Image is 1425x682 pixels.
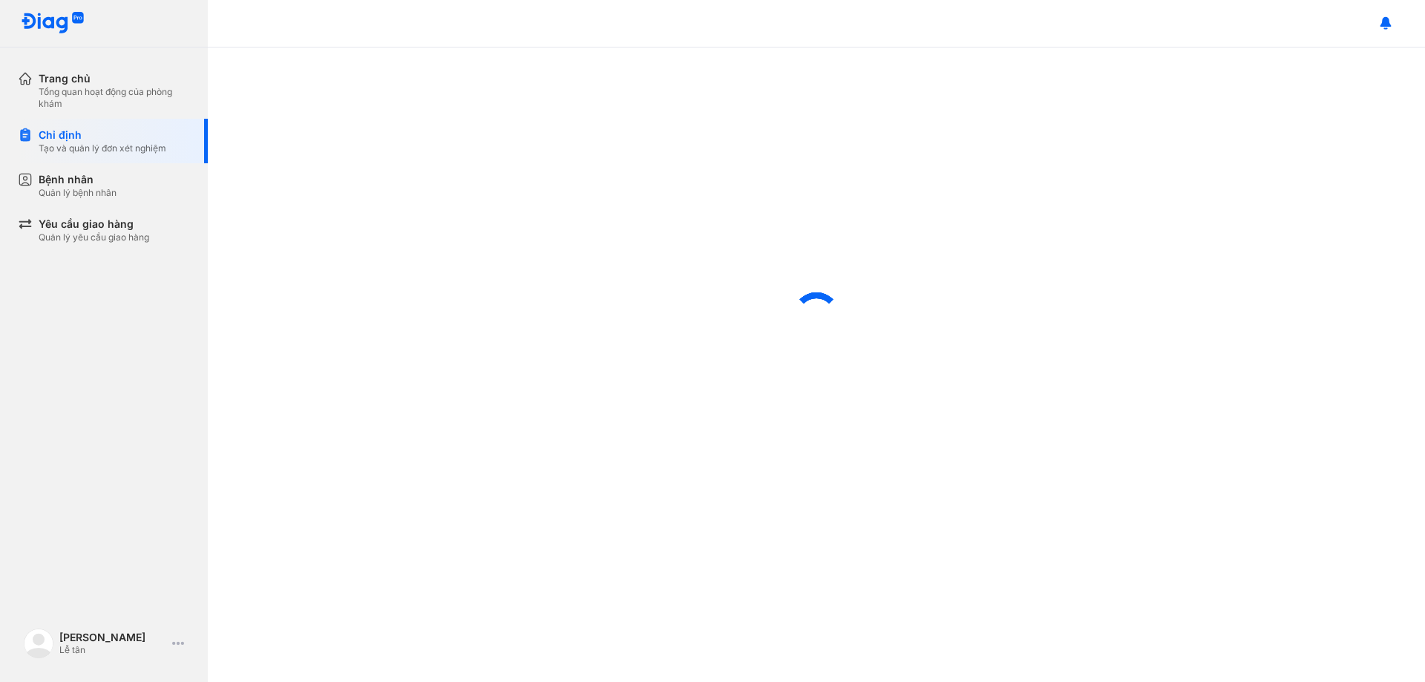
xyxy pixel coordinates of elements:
[21,12,85,35] img: logo
[39,86,190,110] div: Tổng quan hoạt động của phòng khám
[39,232,149,243] div: Quản lý yêu cầu giao hàng
[59,631,166,644] div: [PERSON_NAME]
[39,217,149,232] div: Yêu cầu giao hàng
[39,128,166,142] div: Chỉ định
[39,142,166,154] div: Tạo và quản lý đơn xét nghiệm
[39,71,190,86] div: Trang chủ
[59,644,166,656] div: Lễ tân
[39,172,117,187] div: Bệnh nhân
[39,187,117,199] div: Quản lý bệnh nhân
[24,629,53,658] img: logo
